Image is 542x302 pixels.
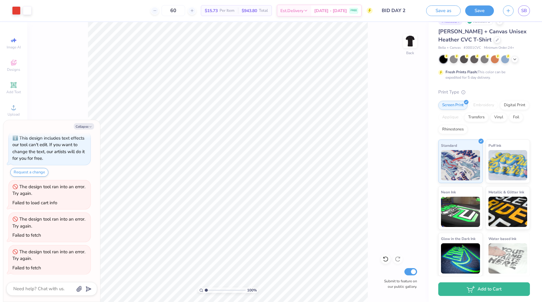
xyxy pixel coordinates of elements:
div: Back [406,50,414,56]
span: Water based Ink [488,235,516,242]
img: Glow in the Dark Ink [441,243,480,274]
div: The design tool ran into an error. Try again. [12,216,85,229]
img: Metallic & Glitter Ink [488,197,527,227]
button: Add to Cart [438,282,530,296]
img: Standard [441,150,480,180]
span: SB [521,7,527,14]
span: $15.73 [205,8,218,14]
button: Save [465,5,494,16]
span: Neon Ink [441,189,456,195]
div: Print Type [438,89,530,96]
img: Neon Ink [441,197,480,227]
div: Screen Print [438,101,468,110]
span: $943.80 [242,8,257,14]
img: Water based Ink [488,243,527,274]
input: – – [162,5,185,16]
span: Minimum Order: 24 + [484,45,514,51]
input: Untitled Design [377,5,422,17]
div: Digital Print [500,101,529,110]
div: This color can be expedited for 5 day delivery. [446,69,520,80]
span: [PERSON_NAME] + Canvas Unisex Heather CVC T-Shirt [438,28,527,43]
button: Request a change [10,168,48,177]
span: Glow in the Dark Ink [441,235,475,242]
span: Metallic & Glitter Ink [488,189,524,195]
button: Collapse [74,123,94,130]
span: Designs [7,67,20,72]
span: Bella + Canvas [438,45,461,51]
div: Rhinestones [438,125,468,134]
label: Submit to feature on our public gallery. [381,278,417,289]
div: Failed to load cart info [12,200,57,206]
button: Save as [426,5,461,16]
span: 100 % [247,287,257,293]
span: Upload [8,112,20,117]
span: Standard [441,142,457,149]
div: Transfers [464,113,488,122]
div: Vinyl [490,113,507,122]
span: Per Item [220,8,234,14]
img: Puff Ink [488,150,527,180]
div: Failed to fetch [12,232,41,238]
div: Applique [438,113,462,122]
span: Add Text [6,90,21,94]
span: Total [259,8,268,14]
a: SB [518,5,530,16]
div: This design includes text effects our tool can't edit. If you want to change the text, our artist... [12,135,85,162]
div: Embroidery [469,101,498,110]
div: The design tool ran into an error. Try again. [12,184,85,197]
span: Puff Ink [488,142,501,149]
span: Image AI [7,45,21,50]
span: Est. Delivery [280,8,303,14]
span: # 3001CVC [464,45,481,51]
span: FREE [351,8,357,13]
div: Failed to fetch [12,265,41,271]
div: Foil [509,113,523,122]
span: [DATE] - [DATE] [314,8,347,14]
strong: Fresh Prints Flash: [446,70,478,74]
div: The design tool ran into an error. Try again. [12,249,85,262]
img: Back [404,35,416,47]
